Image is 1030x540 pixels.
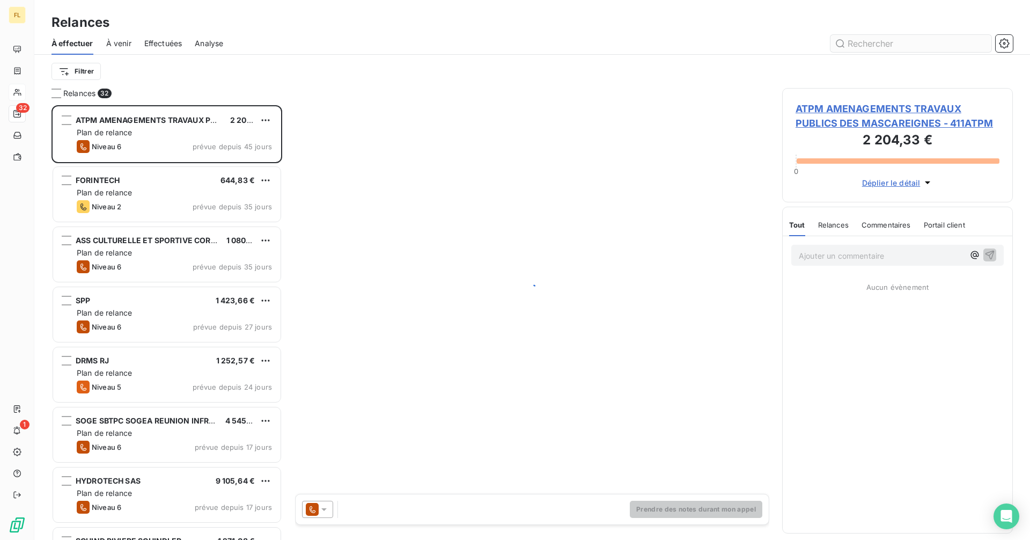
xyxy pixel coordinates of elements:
span: Plan de relance [77,188,132,197]
button: Filtrer [51,63,101,80]
span: 9 105,64 € [216,476,255,485]
span: prévue depuis 35 jours [193,202,272,211]
div: grid [51,105,282,540]
span: HYDROTECH SAS [76,476,141,485]
span: Niveau 6 [92,142,121,151]
span: Niveau 6 [92,262,121,271]
span: Plan de relance [77,488,132,498]
span: Aucun évènement [866,283,929,291]
span: 32 [16,103,30,113]
span: prévue depuis 24 jours [193,383,272,391]
div: FL [9,6,26,24]
span: Plan de relance [77,128,132,137]
span: prévue depuis 45 jours [193,142,272,151]
span: 1 252,57 € [216,356,255,365]
button: Déplier le détail [859,177,937,189]
span: Relances [63,88,95,99]
span: ASS CULTURELLE ET SPORTIVE COREEREUNION 974 [76,236,271,245]
span: 1 423,66 € [216,296,255,305]
span: Portail client [924,221,965,229]
span: Niveau 2 [92,202,121,211]
span: SPP [76,296,90,305]
span: Relances [818,221,849,229]
button: Prendre des notes durant mon appel [630,501,762,518]
span: 644,83 € [220,176,255,185]
span: À effectuer [51,38,93,49]
span: prévue depuis 35 jours [193,262,272,271]
span: Niveau 6 [92,323,121,331]
span: prévue depuis 17 jours [195,503,272,512]
h3: 2 204,33 € [796,130,999,152]
span: FORINTECH [76,176,120,185]
div: Open Intercom Messenger [994,503,1019,529]
span: ATPM AMENAGEMENTS TRAVAUX PUBLICS DES MASCAREIGNES [76,115,319,125]
img: Logo LeanPay [9,516,26,534]
span: 2 204,33 € [230,115,271,125]
span: Commentaires [862,221,911,229]
span: Tout [789,221,805,229]
span: Plan de relance [77,428,132,437]
span: 32 [98,89,111,98]
span: Analyse [195,38,223,49]
span: 1 [20,420,30,429]
span: Plan de relance [77,368,132,377]
span: Niveau 6 [92,443,121,451]
input: Rechercher [830,35,991,52]
span: 1 080,66 € [226,236,266,245]
span: 0 [794,167,798,176]
span: Déplier le détail [862,177,921,188]
span: Effectuées [144,38,182,49]
span: DRMS RJ [76,356,109,365]
span: Niveau 5 [92,383,121,391]
h3: Relances [51,13,109,32]
span: Niveau 6 [92,503,121,512]
span: Plan de relance [77,308,132,317]
span: prévue depuis 27 jours [193,323,272,331]
span: 4 545,71 € [225,416,264,425]
span: À venir [106,38,131,49]
span: SOGE SBTPC SOGEA REUNION INFRASTRUCTURE [76,416,260,425]
span: prévue depuis 17 jours [195,443,272,451]
span: Plan de relance [77,248,132,257]
span: ATPM AMENAGEMENTS TRAVAUX PUBLICS DES MASCAREIGNES - 411ATPM [796,101,999,130]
